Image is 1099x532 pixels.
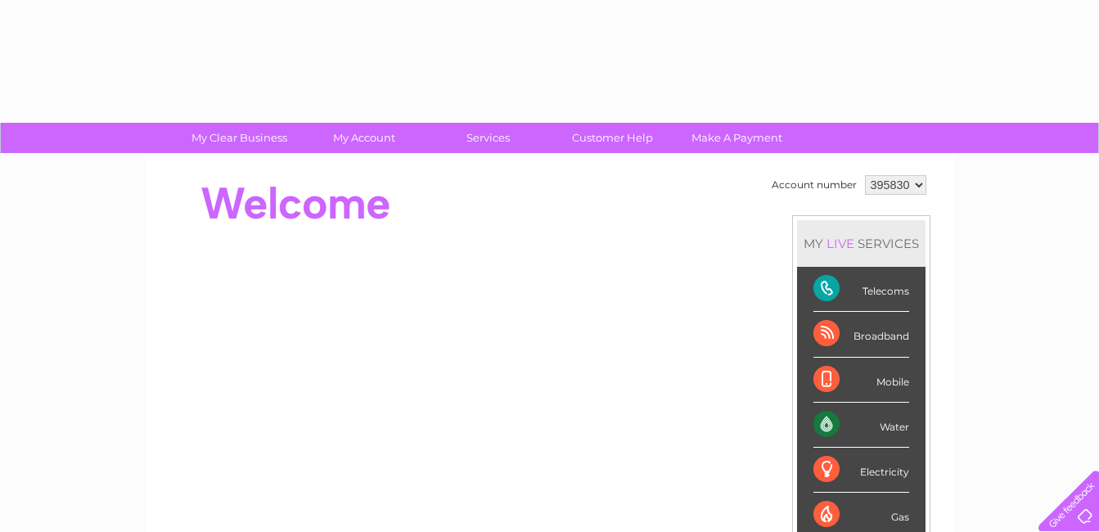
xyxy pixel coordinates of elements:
a: Customer Help [545,123,680,153]
a: My Clear Business [172,123,307,153]
div: Electricity [813,448,909,493]
div: Broadband [813,312,909,357]
a: Services [421,123,556,153]
div: Water [813,403,909,448]
div: Telecoms [813,267,909,312]
div: Mobile [813,358,909,403]
a: My Account [296,123,431,153]
div: LIVE [823,236,858,251]
div: MY SERVICES [797,220,926,267]
td: Account number [768,171,861,199]
a: Make A Payment [669,123,804,153]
